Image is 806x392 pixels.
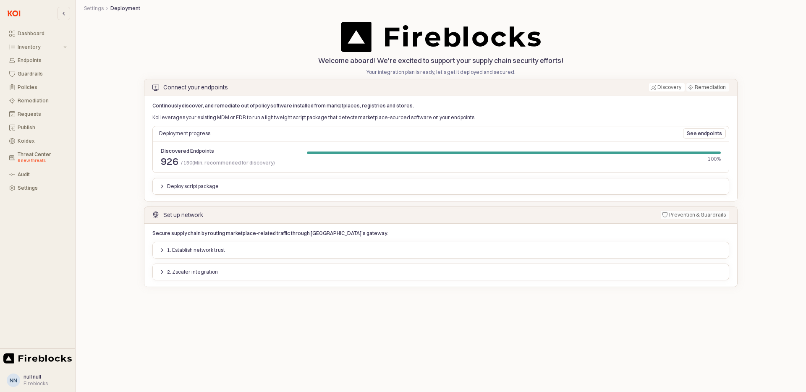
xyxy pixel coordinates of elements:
div: Koidex [18,138,67,144]
p: See endpoints [687,130,722,137]
div: 100% [307,156,721,162]
button: Audit [4,169,72,180]
span: null null [24,374,41,380]
button: Dashboard [4,28,72,39]
div: Fireblocks [24,380,48,387]
button: See endpoints [683,128,726,139]
button: Deployment [110,5,140,12]
span: 926 [161,156,178,166]
span: 150(Min. recommended for discovery) [180,159,275,167]
div: Settings [18,185,67,191]
span: (Min. recommended for discovery) [192,159,275,167]
div: Connect your endpoints [163,84,228,91]
button: Threat Center [4,149,72,167]
p: Your integration plan is ready, let’s get it deployed and secured. [84,68,798,76]
span: / [181,159,183,167]
p: 1. Establish network trust [167,247,225,253]
div: Inventory [18,44,62,50]
div: Discovered Endpoints [161,148,275,154]
div: Requests [18,111,67,117]
div: Discovery [657,83,681,91]
p: Welcome aboard! We're excited to support your supply chain security efforts! [84,55,798,65]
div: Remediation [695,83,726,91]
button: Inventory [4,41,72,53]
p: 2. Zscaler integration [167,269,218,275]
div: Prevention & Guardrails [669,211,726,219]
button: Settings [4,182,72,194]
div: Remediation [18,98,67,104]
button: Endpoints [4,55,72,66]
button: Guardrails [4,68,72,80]
div: nn [10,376,17,384]
div: Set up network [163,212,203,218]
button: 2. Zscaler integration [156,267,222,277]
p: Continously discover, and remediate out of policy software installed from marketplaces, registrie... [152,102,729,110]
div: Threat Center [18,152,67,164]
p: Deploy script package [167,183,219,190]
button: Remediation [4,95,72,107]
button: nn [7,374,20,387]
span: 926 [161,155,178,167]
div: 6 new threats [18,157,67,164]
div: Policies [18,84,67,90]
button: 1. Establish network trust [156,245,229,255]
nav: Breadcrumbs [84,5,798,12]
div: Publish [18,125,67,131]
div: Dashboard [18,31,67,37]
button: Deploy script package [156,181,222,191]
div: Guardrails [18,71,67,77]
button: Publish [4,122,72,133]
div: Progress bar [307,152,721,162]
div: Audit [18,172,67,178]
div: Endpoints [18,57,67,63]
p: Koi leverages your existing MDM or EDR to run a lightweight script package that detects marketpla... [152,114,729,121]
p: Secure supply chain by routing marketplace-related traffic through [GEOGRAPHIC_DATA]’s gateway. [152,230,460,237]
button: Requests [4,108,72,120]
span: 150 [183,159,192,166]
button: Koidex [4,135,72,147]
button: Settings [84,5,104,12]
p: Deployment progress [159,130,580,137]
button: Policies [4,81,72,93]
